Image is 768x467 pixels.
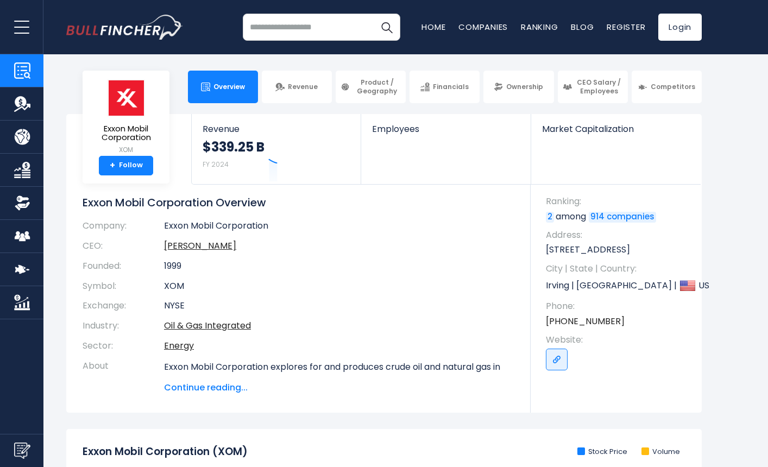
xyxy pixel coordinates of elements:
[483,71,553,103] a: Ownership
[83,445,248,459] h2: Exxon Mobil Corporation (XOM)
[83,336,164,356] th: Sector:
[651,83,695,91] span: Competitors
[575,78,623,95] span: CEO Salary / Employees
[203,124,350,134] span: Revenue
[83,220,164,236] th: Company:
[410,71,480,103] a: Financials
[91,145,161,155] small: XOM
[164,381,514,394] span: Continue reading...
[571,21,594,33] a: Blog
[546,195,691,207] span: Ranking:
[506,83,543,91] span: Ownership
[361,114,530,153] a: Employees
[14,195,30,211] img: Ownership
[83,296,164,316] th: Exchange:
[458,21,508,33] a: Companies
[546,334,691,346] span: Website:
[164,339,194,352] a: Energy
[546,211,691,223] p: among
[83,276,164,296] th: Symbol:
[353,78,401,95] span: Product / Geography
[546,315,625,327] a: [PHONE_NUMBER]
[164,239,236,252] a: ceo
[373,14,400,41] button: Search
[164,220,514,236] td: Exxon Mobil Corporation
[110,161,115,171] strong: +
[188,71,258,103] a: Overview
[99,156,153,175] a: +Follow
[546,277,691,294] p: Irving | [GEOGRAPHIC_DATA] | US
[213,83,245,91] span: Overview
[372,124,519,134] span: Employees
[433,83,469,91] span: Financials
[546,349,568,370] a: Go to link
[546,244,691,256] p: [STREET_ADDRESS]
[641,447,680,457] li: Volume
[546,212,554,223] a: 2
[203,138,265,155] strong: $339.25 B
[164,256,514,276] td: 1999
[164,276,514,296] td: XOM
[203,160,229,169] small: FY 2024
[83,256,164,276] th: Founded:
[66,15,183,40] img: bullfincher logo
[66,15,183,40] a: Go to homepage
[546,263,691,275] span: City | State | Country:
[658,14,702,41] a: Login
[546,229,691,241] span: Address:
[632,71,702,103] a: Competitors
[164,319,251,332] a: Oil & Gas Integrated
[558,71,628,103] a: CEO Salary / Employees
[577,447,627,457] li: Stock Price
[83,316,164,336] th: Industry:
[421,21,445,33] a: Home
[542,124,690,134] span: Market Capitalization
[288,83,318,91] span: Revenue
[589,212,656,223] a: 914 companies
[83,356,164,394] th: About
[607,21,645,33] a: Register
[521,21,558,33] a: Ranking
[164,296,514,316] td: NYSE
[336,71,406,103] a: Product / Geography
[262,71,332,103] a: Revenue
[91,124,161,142] span: Exxon Mobil Corporation
[546,300,691,312] span: Phone:
[91,79,161,156] a: Exxon Mobil Corporation XOM
[83,236,164,256] th: CEO:
[531,114,701,153] a: Market Capitalization
[83,195,514,210] h1: Exxon Mobil Corporation Overview
[192,114,361,184] a: Revenue $339.25 B FY 2024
